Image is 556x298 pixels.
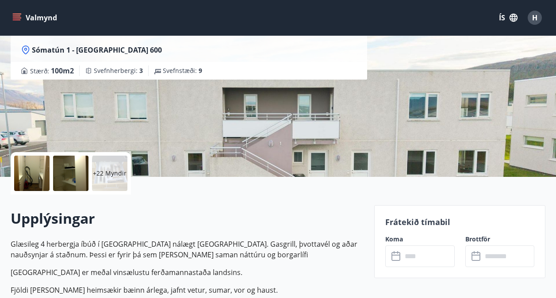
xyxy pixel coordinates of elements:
[11,285,364,295] p: Fjöldi [PERSON_NAME] heimsækir bæinn árlega, jafnt vetur, sumar, vor og haust.
[139,66,143,75] span: 3
[532,13,537,23] span: H
[93,169,127,178] p: +22 Myndir
[32,45,162,55] span: Sómatún 1 - [GEOGRAPHIC_DATA] 600
[524,7,545,28] button: H
[199,66,202,75] span: 9
[94,66,143,75] span: Svefnherbergi :
[385,235,455,244] label: Koma
[11,209,364,228] h2: Upplýsingar
[465,235,535,244] label: Brottför
[51,66,74,76] span: 100 m2
[163,66,202,75] span: Svefnstæði :
[30,65,74,76] span: Stærð :
[11,267,364,278] p: [GEOGRAPHIC_DATA] er meðal vinsælustu ferðamannastaða landsins.
[494,10,522,26] button: ÍS
[385,216,534,228] p: Frátekið tímabil
[11,10,61,26] button: menu
[11,239,364,260] p: Glæsileg 4 herbergja íbúð í [GEOGRAPHIC_DATA] nálægt [GEOGRAPHIC_DATA]. Gasgrill, þvottavél og að...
